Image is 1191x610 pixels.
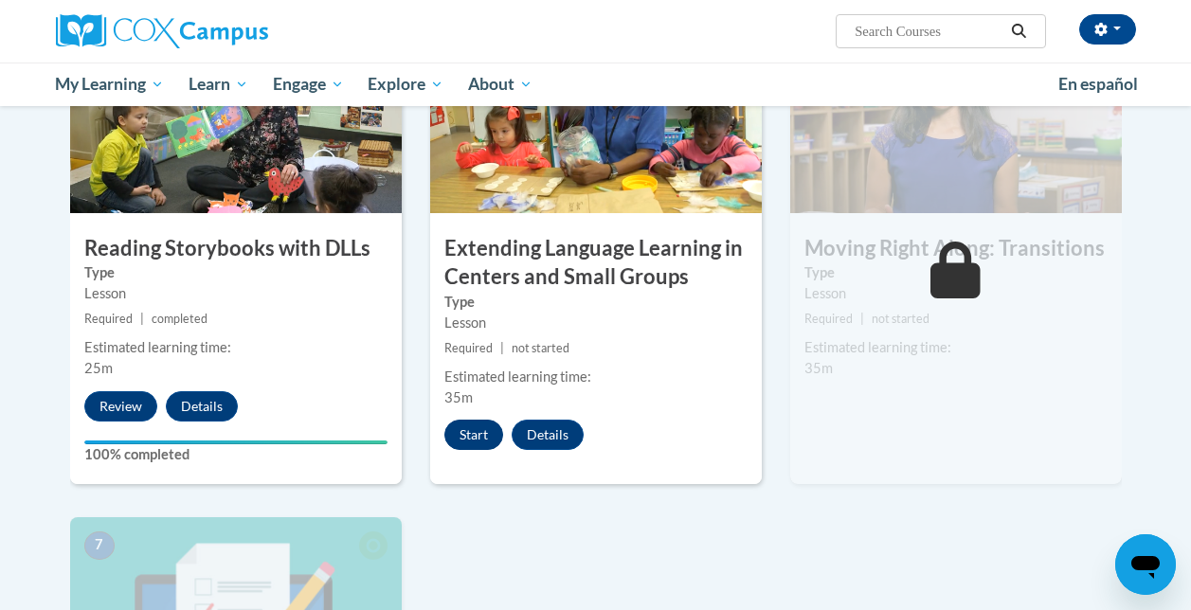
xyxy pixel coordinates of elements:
h3: Moving Right Along: Transitions [790,234,1122,263]
span: About [468,73,532,96]
label: Type [84,262,388,283]
span: Learn [189,73,248,96]
span: 7 [84,531,115,560]
h3: Reading Storybooks with DLLs [70,234,402,263]
div: Estimated learning time: [804,337,1108,358]
a: About [456,63,545,106]
span: Required [804,312,853,326]
div: Main menu [42,63,1150,106]
label: Type [804,262,1108,283]
span: Engage [273,73,344,96]
span: | [500,341,504,355]
input: Search Courses [853,20,1004,43]
span: En español [1058,74,1138,94]
div: Lesson [804,283,1108,304]
span: | [860,312,864,326]
img: Cox Campus [56,14,268,48]
h3: Extending Language Learning in Centers and Small Groups [430,234,762,293]
button: Review [84,391,157,422]
button: Search [1004,20,1033,43]
a: En español [1046,64,1150,104]
a: Explore [355,63,456,106]
span: Required [84,312,133,326]
a: My Learning [44,63,177,106]
span: not started [512,341,569,355]
img: Course Image [70,24,402,213]
span: completed [152,312,208,326]
label: 100% completed [84,444,388,465]
span: 35m [444,389,473,405]
div: Lesson [84,283,388,304]
a: Learn [176,63,261,106]
span: Required [444,341,493,355]
div: Your progress [84,440,388,444]
iframe: Button to launch messaging window [1115,534,1176,595]
span: | [140,312,144,326]
span: not started [872,312,929,326]
img: Course Image [430,24,762,213]
span: My Learning [55,73,164,96]
div: Lesson [444,313,748,333]
label: Type [444,292,748,313]
a: Engage [261,63,356,106]
button: Details [512,420,584,450]
button: Details [166,391,238,422]
img: Course Image [790,24,1122,213]
span: 35m [804,360,833,376]
span: Explore [368,73,443,96]
button: Start [444,420,503,450]
button: Account Settings [1079,14,1136,45]
div: Estimated learning time: [444,367,748,387]
span: 25m [84,360,113,376]
a: Cox Campus [56,14,397,48]
div: Estimated learning time: [84,337,388,358]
